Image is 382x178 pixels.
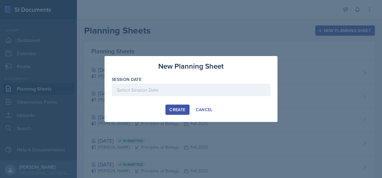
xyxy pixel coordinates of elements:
[165,105,189,115] button: Create
[112,76,141,82] label: Session Date
[196,107,213,112] div: Cancel
[158,61,224,72] h3: New Planning Sheet
[169,107,185,112] div: Create
[192,105,217,115] button: Cancel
